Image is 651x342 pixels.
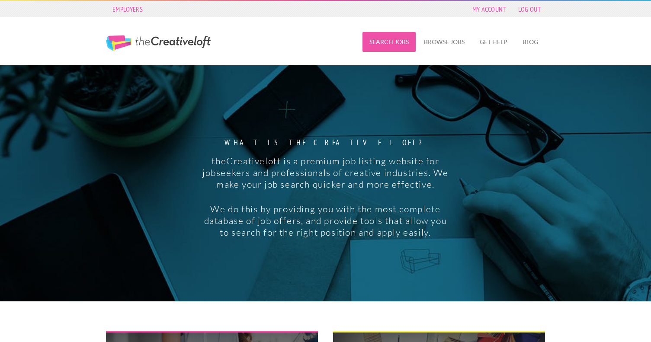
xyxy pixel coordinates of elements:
[201,203,450,238] p: We do this by providing you with the most complete database of job offers, and provide tools that...
[516,32,545,52] a: Blog
[514,3,545,15] a: Log Out
[473,32,514,52] a: Get Help
[201,139,450,147] strong: What is the creative loft?
[468,3,510,15] a: My Account
[106,35,211,51] a: The Creative Loft
[108,3,147,15] a: Employers
[362,32,416,52] a: Search Jobs
[201,155,450,190] p: theCreativeloft is a premium job listing website for jobseekers and professionals of creative ind...
[417,32,471,52] a: Browse Jobs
